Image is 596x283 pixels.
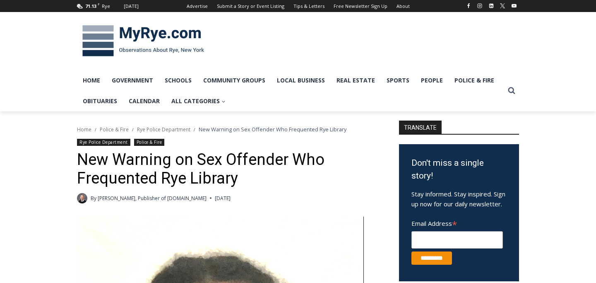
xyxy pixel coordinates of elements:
[497,1,507,11] a: X
[95,127,96,133] span: /
[100,126,129,133] a: Police & Fire
[331,70,381,91] a: Real Estate
[77,70,106,91] a: Home
[475,1,485,11] a: Instagram
[134,139,165,146] a: Police & Fire
[399,121,442,134] strong: TRANSLATE
[123,91,166,111] a: Calendar
[137,126,190,133] a: Rye Police Department
[77,193,87,203] a: Author image
[91,194,96,202] span: By
[271,70,331,91] a: Local Business
[77,126,91,133] a: Home
[77,125,377,133] nav: Breadcrumbs
[464,1,473,11] a: Facebook
[411,157,507,183] h3: Don't miss a single story!
[509,1,519,11] a: YouTube
[85,3,96,9] span: 71.13
[98,2,100,6] span: F
[504,83,519,98] button: View Search Form
[166,91,231,111] a: All Categories
[486,1,496,11] a: Linkedin
[171,97,226,106] span: All Categories
[381,70,415,91] a: Sports
[132,127,134,133] span: /
[415,70,449,91] a: People
[77,139,130,146] a: Rye Police Department
[194,127,195,133] span: /
[199,126,346,133] span: New Warning on Sex Offender Who Frequented Rye Library
[77,91,123,111] a: Obituaries
[77,150,377,188] h1: New Warning on Sex Offender Who Frequented Rye Library
[124,2,139,10] div: [DATE]
[197,70,271,91] a: Community Groups
[102,2,110,10] div: Rye
[411,215,503,230] label: Email Address
[159,70,197,91] a: Schools
[98,195,207,202] a: [PERSON_NAME], Publisher of [DOMAIN_NAME]
[411,189,507,209] p: Stay informed. Stay inspired. Sign up now for our daily newsletter.
[106,70,159,91] a: Government
[215,194,231,202] time: [DATE]
[77,19,209,63] img: MyRye.com
[449,70,500,91] a: Police & Fire
[77,70,504,112] nav: Primary Navigation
